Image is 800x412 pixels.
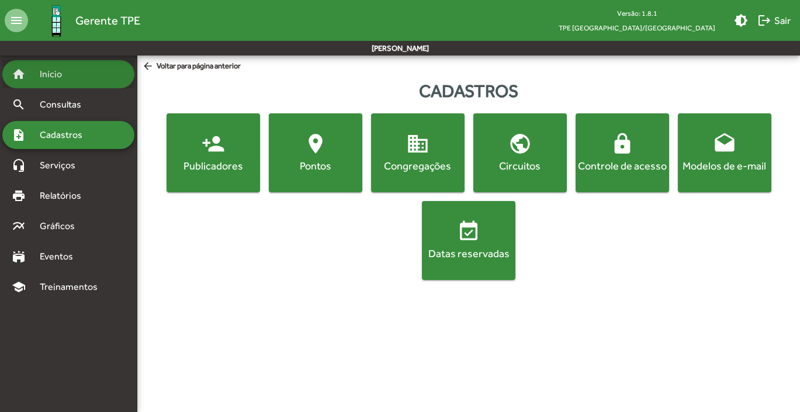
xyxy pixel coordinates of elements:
mat-icon: public [508,132,532,155]
div: Pontos [271,158,360,173]
button: Datas reservadas [422,201,515,280]
mat-icon: stadium [12,250,26,264]
mat-icon: school [12,280,26,294]
mat-icon: home [12,67,26,81]
a: Gerente TPE [28,2,140,40]
button: Congregações [371,113,465,192]
div: Circuitos [476,158,564,173]
span: Gerente TPE [75,11,140,30]
mat-icon: event_available [457,220,480,243]
mat-icon: arrow_back [142,60,157,73]
button: Pontos [269,113,362,192]
span: Gráficos [33,219,91,233]
span: Consultas [33,98,96,112]
div: Modelos de e-mail [680,158,769,173]
span: Sair [757,10,791,31]
span: Voltar para página anterior [142,60,241,73]
span: Eventos [33,250,89,264]
mat-icon: logout [757,13,771,27]
img: Logo [37,2,75,40]
span: Cadastros [33,128,98,142]
mat-icon: brightness_medium [734,13,748,27]
div: Datas reservadas [424,246,513,261]
mat-icon: drafts [713,132,736,155]
button: Circuitos [473,113,567,192]
button: Controle de acesso [576,113,669,192]
button: Publicadores [167,113,260,192]
span: Relatórios [33,189,96,203]
mat-icon: menu [5,9,28,32]
mat-icon: multiline_chart [12,219,26,233]
button: Sair [753,10,795,31]
span: Serviços [33,158,91,172]
mat-icon: print [12,189,26,203]
button: Modelos de e-mail [678,113,771,192]
div: Congregações [373,158,462,173]
div: Controle de acesso [578,158,667,173]
mat-icon: lock [611,132,634,155]
mat-icon: note_add [12,128,26,142]
div: Versão: 1.8.1 [549,6,725,20]
span: Treinamentos [33,280,112,294]
mat-icon: person_add [202,132,225,155]
span: Início [33,67,79,81]
mat-icon: headset_mic [12,158,26,172]
div: Publicadores [169,158,258,173]
div: Cadastros [137,78,800,104]
mat-icon: location_on [304,132,327,155]
mat-icon: search [12,98,26,112]
mat-icon: domain [406,132,430,155]
span: TPE [GEOGRAPHIC_DATA]/[GEOGRAPHIC_DATA] [549,20,725,35]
